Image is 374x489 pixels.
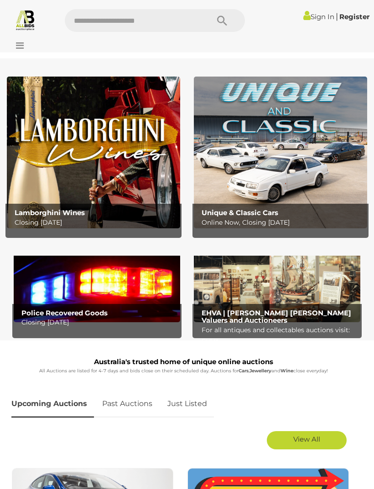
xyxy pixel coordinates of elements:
[7,77,180,228] img: Lamborghini Wines
[14,247,180,322] img: Police Recovered Goods
[11,358,356,366] h1: Australia's trusted home of unique online auctions
[21,317,177,328] p: Closing [DATE]
[95,391,159,417] a: Past Auctions
[336,11,338,21] span: |
[199,9,245,32] button: Search
[303,12,334,21] a: Sign In
[202,324,357,347] p: For all antiques and collectables auctions visit: EHVA
[194,77,367,228] a: Unique & Classic Cars Unique & Classic Cars Online Now, Closing [DATE]
[11,391,94,417] a: Upcoming Auctions
[293,435,320,443] span: View All
[202,208,278,217] b: Unique & Classic Cars
[14,247,180,322] a: Police Recovered Goods Police Recovered Goods Closing [DATE]
[194,247,360,322] img: EHVA | Evans Hastings Valuers and Auctioneers
[202,309,351,325] b: EHVA | [PERSON_NAME] [PERSON_NAME] Valuers and Auctioneers
[15,9,36,31] img: Allbids.com.au
[15,217,177,228] p: Closing [DATE]
[21,309,108,317] b: Police Recovered Goods
[7,77,180,228] a: Lamborghini Wines Lamborghini Wines Closing [DATE]
[267,431,347,449] a: View All
[339,12,369,21] a: Register
[11,367,356,375] p: All Auctions are listed for 4-7 days and bids close on their scheduled day. Auctions for , and cl...
[15,208,85,217] b: Lamborghini Wines
[202,217,364,228] p: Online Now, Closing [DATE]
[194,247,360,322] a: EHVA | Evans Hastings Valuers and Auctioneers EHVA | [PERSON_NAME] [PERSON_NAME] Valuers and Auct...
[249,368,271,374] strong: Jewellery
[280,368,293,374] strong: Wine
[161,391,214,417] a: Just Listed
[194,77,367,228] img: Unique & Classic Cars
[239,368,249,374] strong: Cars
